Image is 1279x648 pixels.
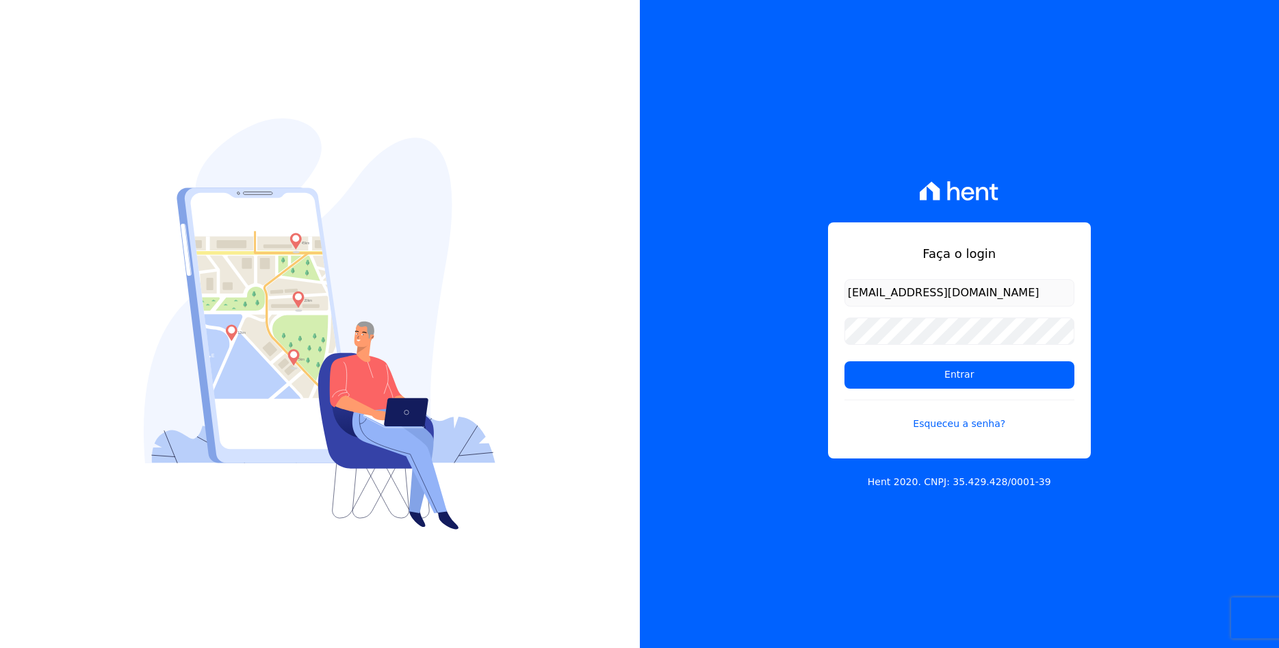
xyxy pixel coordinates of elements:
[844,244,1074,263] h1: Faça o login
[844,279,1074,307] input: Email
[868,475,1051,489] p: Hent 2020. CNPJ: 35.429.428/0001-39
[844,400,1074,431] a: Esqueceu a senha?
[844,361,1074,389] input: Entrar
[144,118,495,530] img: Login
